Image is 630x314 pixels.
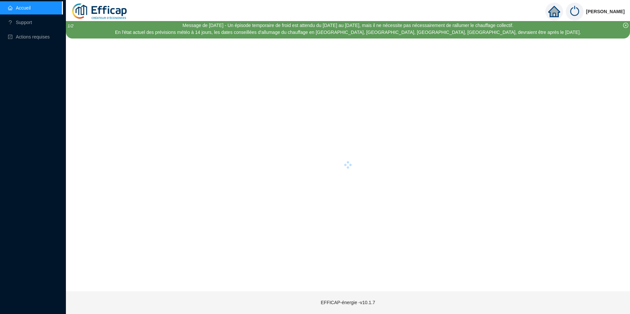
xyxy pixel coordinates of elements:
[16,34,50,39] span: Actions requises
[68,23,73,28] i: 1 / 2
[586,1,625,22] span: [PERSON_NAME]
[8,5,31,11] a: homeAccueil
[321,300,375,305] span: EFFICAP-énergie - v10.1.7
[8,35,13,39] span: check-square
[115,29,581,36] div: En l'état actuel des prévisions météo à 14 jours, les dates conseillées d'allumage du chauffage e...
[566,3,584,20] img: power
[115,22,581,29] div: Message de [DATE] - Un épisode temporaire de froid est attendu du [DATE] au [DATE], mais il ne né...
[548,6,560,17] span: home
[8,20,32,25] a: questionSupport
[623,23,628,28] span: close-circle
